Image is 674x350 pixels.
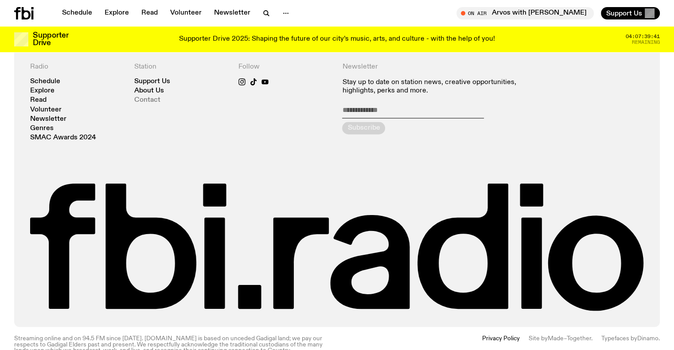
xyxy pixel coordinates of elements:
[637,335,658,342] a: Dinamo
[30,88,55,94] a: Explore
[601,335,637,342] span: Typefaces by
[30,78,60,85] a: Schedule
[134,88,164,94] a: About Us
[30,135,96,141] a: SMAC Awards 2024
[33,32,68,47] h3: Supporter Drive
[30,97,47,104] a: Read
[342,63,540,71] h4: Newsletter
[601,7,660,19] button: Support Us
[30,63,124,71] h4: Radio
[165,7,207,19] a: Volunteer
[591,335,592,342] span: .
[529,335,548,342] span: Site by
[134,63,228,71] h4: Station
[342,78,540,95] p: Stay up to date on station news, creative opportunities, highlights, perks and more.
[342,122,385,135] button: Subscribe
[30,116,66,123] a: Newsletter
[136,7,163,19] a: Read
[209,7,256,19] a: Newsletter
[99,7,134,19] a: Explore
[626,34,660,39] span: 04:07:39:41
[30,125,54,132] a: Genres
[57,7,97,19] a: Schedule
[548,335,591,342] a: Made–Together
[456,7,594,19] button: On AirArvos with [PERSON_NAME]
[179,35,495,43] p: Supporter Drive 2025: Shaping the future of our city’s music, arts, and culture - with the help o...
[134,78,170,85] a: Support Us
[658,335,660,342] span: .
[606,9,642,17] span: Support Us
[30,107,62,113] a: Volunteer
[134,97,160,104] a: Contact
[632,40,660,45] span: Remaining
[238,63,332,71] h4: Follow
